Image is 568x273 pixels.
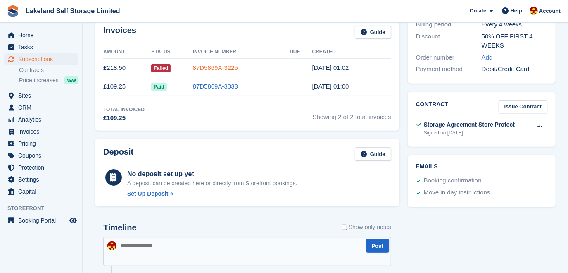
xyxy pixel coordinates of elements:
[424,120,515,129] div: Storage Agreement Store Protect
[424,129,515,136] div: Signed on [DATE]
[19,76,78,85] a: Price increases NEW
[193,83,238,90] a: 87D5869A-3033
[103,147,133,161] h2: Deposit
[103,106,145,113] div: Total Invoiced
[151,45,193,59] th: Status
[103,113,145,123] div: £109.25
[151,83,166,91] span: Paid
[4,102,78,113] a: menu
[4,90,78,101] a: menu
[18,138,68,149] span: Pricing
[482,20,547,29] div: Every 4 weeks
[103,45,151,59] th: Amount
[18,126,68,137] span: Invoices
[482,53,493,62] a: Add
[19,77,59,84] span: Price increases
[4,174,78,185] a: menu
[4,138,78,149] a: menu
[127,169,297,179] div: No deposit set up yet
[416,163,547,170] h2: Emails
[366,239,389,253] button: Post
[424,188,490,198] div: Move in day instructions
[4,162,78,173] a: menu
[416,65,482,74] div: Payment method
[127,189,169,198] div: Set Up Deposit
[4,29,78,41] a: menu
[416,20,482,29] div: Billing period
[103,77,151,96] td: £109.25
[4,114,78,125] a: menu
[18,114,68,125] span: Analytics
[103,59,151,77] td: £218.50
[103,223,137,232] h2: Timeline
[64,76,78,84] div: NEW
[355,26,391,39] a: Guide
[18,186,68,197] span: Capital
[4,126,78,137] a: menu
[127,189,297,198] a: Set Up Deposit
[107,241,116,250] img: Diane Carney
[482,32,547,50] div: 50% OFF FIRST 4 WEEKS
[4,150,78,161] a: menu
[482,65,547,74] div: Debit/Credit Card
[18,29,68,41] span: Home
[18,53,68,65] span: Subscriptions
[312,45,391,59] th: Created
[7,204,82,213] span: Storefront
[355,147,391,161] a: Guide
[4,41,78,53] a: menu
[18,90,68,101] span: Sites
[193,45,290,59] th: Invoice Number
[539,7,561,15] span: Account
[424,176,482,186] div: Booking confirmation
[312,64,349,71] time: 2025-09-25 00:02:55 UTC
[18,174,68,185] span: Settings
[342,223,391,232] label: Show only notes
[470,7,486,15] span: Create
[342,223,347,232] input: Show only notes
[511,7,522,15] span: Help
[18,162,68,173] span: Protection
[18,41,68,53] span: Tasks
[4,186,78,197] a: menu
[193,64,238,71] a: 87D5869A-3225
[416,53,482,62] div: Order number
[4,53,78,65] a: menu
[313,106,391,123] span: Showing 2 of 2 total invoices
[4,215,78,226] a: menu
[530,7,538,15] img: Diane Carney
[312,83,349,90] time: 2025-08-28 00:00:21 UTC
[103,26,136,39] h2: Invoices
[416,100,449,114] h2: Contract
[151,64,171,72] span: Failed
[18,215,68,226] span: Booking Portal
[19,66,78,74] a: Contracts
[18,150,68,161] span: Coupons
[7,5,19,17] img: stora-icon-8386f47178a22dfd0bd8f6a31ec36ba5ce8667c1dd55bd0f319d3a0aa187defe.svg
[18,102,68,113] span: CRM
[22,4,124,18] a: Lakeland Self Storage Limited
[416,32,482,50] div: Discount
[127,179,297,188] p: A deposit can be created here or directly from Storefront bookings.
[290,45,312,59] th: Due
[68,216,78,225] a: Preview store
[499,100,547,114] a: Issue Contract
